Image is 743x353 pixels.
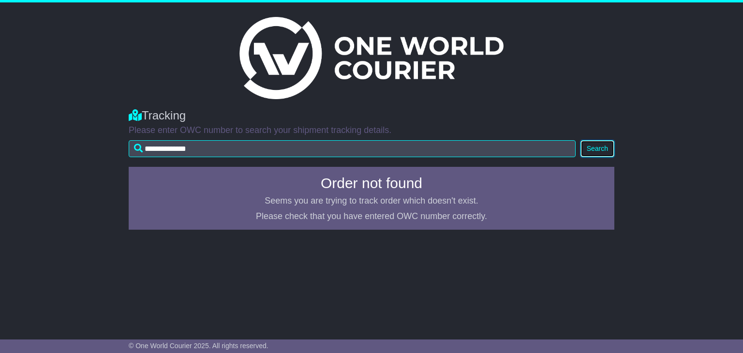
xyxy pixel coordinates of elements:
span: © One World Courier 2025. All rights reserved. [129,342,268,350]
button: Search [580,140,614,157]
p: Seems you are trying to track order which doesn't exist. [134,196,609,206]
p: Please enter OWC number to search your shipment tracking details. [129,125,614,136]
h4: Order not found [134,175,609,191]
p: Please check that you have entered OWC number correctly. [134,211,609,222]
img: Light [239,17,504,99]
div: Tracking [129,109,614,123]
